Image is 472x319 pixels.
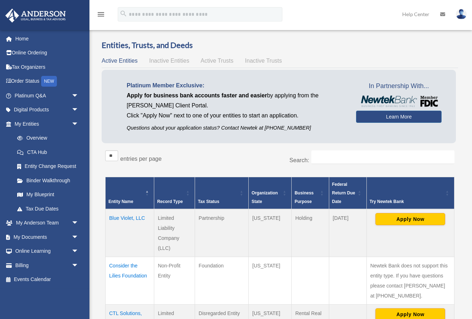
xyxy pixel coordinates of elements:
[72,244,86,259] span: arrow_drop_down
[127,81,345,91] p: Platinum Member Exclusive:
[154,209,195,257] td: Limited Liability Company (LLC)
[106,257,154,304] td: Consider the Lilies Foundation
[72,117,86,131] span: arrow_drop_down
[5,46,89,60] a: Online Ordering
[10,202,86,216] a: Tax Due Dates
[154,177,195,209] th: Record Type: Activate to sort
[72,216,86,231] span: arrow_drop_down
[195,177,249,209] th: Tax Status: Activate to sort
[127,124,345,132] p: Questions about your application status? Contact Newtek at [PHONE_NUMBER]
[5,88,89,103] a: Platinum Q&Aarrow_drop_down
[5,216,89,230] a: My Anderson Teamarrow_drop_down
[97,10,105,19] i: menu
[72,230,86,245] span: arrow_drop_down
[5,32,89,46] a: Home
[332,182,355,204] span: Federal Return Due Date
[157,199,183,204] span: Record Type
[127,91,345,111] p: by applying from the [PERSON_NAME] Client Portal.
[10,145,86,159] a: CTA Hub
[41,76,57,87] div: NEW
[120,156,162,162] label: entries per page
[195,257,249,304] td: Foundation
[292,177,329,209] th: Business Purpose: Activate to sort
[195,209,249,257] td: Partnership
[10,173,86,188] a: Binder Walkthrough
[5,60,89,74] a: Tax Organizers
[5,230,89,244] a: My Documentsarrow_drop_down
[289,157,309,163] label: Search:
[249,177,292,209] th: Organization State: Activate to sort
[72,103,86,117] span: arrow_drop_down
[10,159,86,174] a: Entity Change Request
[120,10,127,18] i: search
[154,257,195,304] td: Non-Profit Entity
[370,197,443,206] div: Try Newtek Bank
[360,96,438,107] img: NewtekBankLogoSM.png
[249,257,292,304] td: [US_STATE]
[106,209,154,257] td: Blue Violet, LLC
[72,88,86,103] span: arrow_drop_down
[201,58,234,64] span: Active Trusts
[102,58,137,64] span: Active Entities
[5,103,89,117] a: Digital Productsarrow_drop_down
[3,9,68,23] img: Anderson Advisors Platinum Portal
[10,131,82,145] a: Overview
[245,58,282,64] span: Inactive Trusts
[356,81,442,92] span: In Partnership With...
[356,111,442,123] a: Learn More
[106,177,154,209] th: Entity Name: Activate to invert sorting
[97,13,105,19] a: menu
[72,258,86,273] span: arrow_drop_down
[252,190,278,204] span: Organization State
[102,40,458,51] h3: Entities, Trusts, and Deeds
[295,190,313,204] span: Business Purpose
[366,177,454,209] th: Try Newtek Bank : Activate to sort
[127,111,345,121] p: Click "Apply Now" next to one of your entities to start an application.
[108,199,133,204] span: Entity Name
[329,209,366,257] td: [DATE]
[366,257,454,304] td: Newtek Bank does not support this entity type. If you have questions please contact [PERSON_NAME]...
[5,74,89,89] a: Order StatusNEW
[127,92,267,98] span: Apply for business bank accounts faster and easier
[456,9,467,19] img: User Pic
[249,209,292,257] td: [US_STATE]
[5,272,89,287] a: Events Calendar
[292,209,329,257] td: Holding
[5,244,89,258] a: Online Learningarrow_drop_down
[329,177,366,209] th: Federal Return Due Date: Activate to sort
[5,117,86,131] a: My Entitiesarrow_drop_down
[10,188,86,202] a: My Blueprint
[149,58,189,64] span: Inactive Entities
[5,258,89,272] a: Billingarrow_drop_down
[375,213,445,225] button: Apply Now
[198,199,219,204] span: Tax Status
